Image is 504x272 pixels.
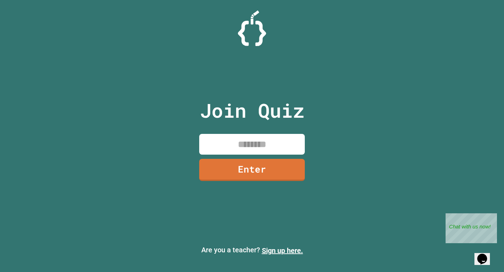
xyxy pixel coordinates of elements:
[200,96,304,125] p: Join Quiz
[199,159,305,181] a: Enter
[262,246,303,255] a: Sign up here.
[6,245,498,256] p: Are you a teacher?
[238,11,266,46] img: Logo.svg
[474,244,497,265] iframe: chat widget
[446,213,497,243] iframe: chat widget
